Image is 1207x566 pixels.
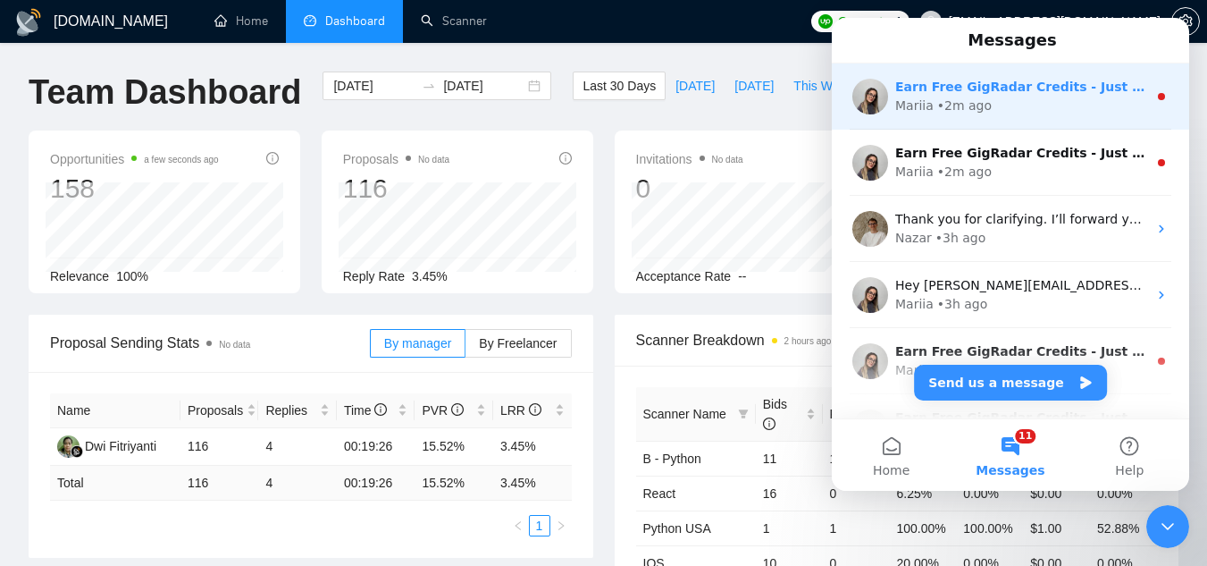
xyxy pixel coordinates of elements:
[712,155,743,165] span: No data
[384,336,451,351] span: By manager
[104,211,155,230] div: • 3h ago
[479,336,557,351] span: By Freelancer
[422,79,436,93] span: to
[219,340,250,350] span: No data
[513,520,524,531] span: left
[818,14,833,29] img: upwork-logo.png
[412,269,448,283] span: 3.45%
[573,72,666,100] button: Last 30 Days
[180,393,259,428] th: Proposals
[793,76,852,96] span: This Week
[530,516,549,536] a: 1
[529,515,550,536] li: 1
[105,277,156,296] div: • 3h ago
[1023,476,1090,511] td: $0.00
[333,76,415,96] input: Start date
[1146,505,1189,548] iframe: Intercom live chat
[144,446,213,459] span: Messages
[889,476,956,511] td: 6.25%
[418,155,449,165] span: No data
[738,269,746,283] span: --
[63,211,100,230] div: Nazar
[343,172,449,206] div: 116
[85,436,156,456] div: Dwi Fitriyanti
[57,438,156,452] a: DFDwi Fitriyanti
[507,515,529,536] li: Previous Page
[258,466,337,501] td: 4
[14,8,43,37] img: logo
[422,403,464,418] span: PVR
[784,72,862,100] button: This Week
[1090,476,1157,511] td: 0.00%
[50,148,219,170] span: Opportunities
[325,13,385,29] span: Dashboard
[29,72,301,114] h1: Team Dashboard
[666,72,725,100] button: [DATE]
[500,403,541,418] span: LRR
[725,72,784,100] button: [DATE]
[1023,511,1090,545] td: $1.00
[21,392,56,427] img: Profile image for Mariia
[738,409,749,419] span: filter
[493,428,572,466] td: 3.45%
[956,476,1023,511] td: 0.00%
[415,428,493,466] td: 15.52%
[258,428,337,466] td: 4
[529,403,541,416] span: info-circle
[895,12,902,31] span: 1
[675,76,715,96] span: [DATE]
[636,148,743,170] span: Invitations
[559,152,572,165] span: info-circle
[734,401,752,427] span: filter
[421,13,487,29] a: searchScanner
[636,329,1158,351] span: Scanner Breakdown
[82,347,275,383] button: Send us a message
[21,259,56,295] img: Profile image for Mariia
[756,441,823,476] td: 11
[21,325,56,361] img: Profile image for Mariia
[643,521,711,536] a: Python USA
[50,172,219,206] div: 158
[550,515,572,536] li: Next Page
[636,269,732,283] span: Acceptance Rate
[41,446,78,459] span: Home
[144,155,218,165] time: a few seconds ago
[50,332,370,354] span: Proposal Sending Stats
[756,476,823,511] td: 16
[756,511,823,545] td: 1
[643,407,726,421] span: Scanner Name
[925,15,937,28] span: user
[889,511,956,545] td: 100.00%
[956,511,1023,545] td: 100.00%
[337,466,415,501] td: 00:19:26
[838,12,892,31] span: Connects:
[50,269,109,283] span: Relevance
[1172,14,1199,29] span: setting
[507,515,529,536] button: left
[583,76,656,96] span: Last 30 Days
[1090,511,1157,545] td: 52.88%
[63,194,566,208] span: Thank you for clarifying. I’ll forward your request to our finance team for review.
[823,476,890,511] td: 0
[57,435,80,458] img: DF
[180,466,259,501] td: 116
[1171,14,1200,29] a: setting
[343,269,405,283] span: Reply Rate
[643,486,676,501] a: React
[550,515,572,536] button: right
[119,401,238,473] button: Messages
[344,403,387,418] span: Time
[422,79,436,93] span: swap-right
[116,269,148,283] span: 100%
[265,401,316,420] span: Replies
[823,511,890,545] td: 1
[830,407,862,421] span: Re
[258,393,337,428] th: Replies
[451,403,464,416] span: info-circle
[734,76,774,96] span: [DATE]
